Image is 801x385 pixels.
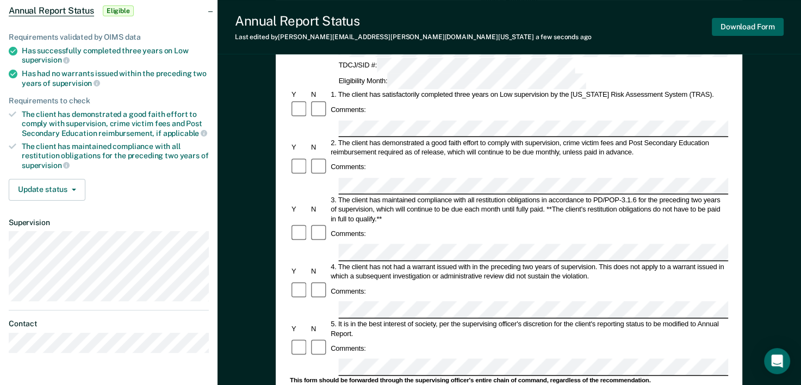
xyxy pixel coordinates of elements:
[235,13,592,29] div: Annual Report Status
[764,348,790,374] div: Open Intercom Messenger
[52,79,100,88] span: supervision
[22,161,70,170] span: supervision
[309,142,329,152] div: N
[163,129,207,138] span: applicable
[330,163,368,172] div: Comments:
[9,179,85,201] button: Update status
[9,218,209,227] dt: Supervision
[290,204,309,214] div: Y
[103,5,134,16] span: Eligible
[9,33,209,42] div: Requirements validated by OIMS data
[22,46,209,65] div: Has successfully completed three years on Low
[330,287,368,296] div: Comments:
[309,90,329,100] div: N
[290,90,309,100] div: Y
[22,55,70,64] span: supervision
[309,204,329,214] div: N
[235,33,592,41] div: Last edited by [PERSON_NAME][EMAIL_ADDRESS][PERSON_NAME][DOMAIN_NAME][US_STATE]
[290,376,728,384] div: This form should be forwarded through the supervising officer's entire chain of command, regardle...
[290,142,309,152] div: Y
[330,229,368,238] div: Comments:
[309,266,329,276] div: N
[22,142,209,170] div: The client has maintained compliance with all restitution obligations for the preceding two years of
[330,262,729,281] div: 4. The client has not had a warrant issued with in the preceding two years of supervision. This d...
[536,33,592,41] span: a few seconds ago
[330,319,729,338] div: 5. It is in the best interest of society, per the supervising officer's discretion for the client...
[9,96,209,105] div: Requirements to check
[9,319,209,328] dt: Contact
[330,344,368,353] div: Comments:
[309,324,329,333] div: N
[290,324,309,333] div: Y
[330,195,729,223] div: 3. The client has maintained compliance with all restitution obligations in accordance to PD/POP-...
[22,110,209,138] div: The client has demonstrated a good faith effort to comply with supervision, crime victim fees and...
[22,69,209,88] div: Has had no warrants issued within the preceding two years of
[330,138,729,157] div: 2. The client has demonstrated a good faith effort to comply with supervision, crime victim fees ...
[337,73,588,89] div: Eligibility Month:
[337,58,577,73] div: TDCJ/SID #:
[712,18,784,36] button: Download Form
[9,5,94,16] span: Annual Report Status
[330,90,729,100] div: 1. The client has satisfactorily completed three years on Low supervision by the [US_STATE] Risk ...
[290,266,309,276] div: Y
[330,105,368,114] div: Comments:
